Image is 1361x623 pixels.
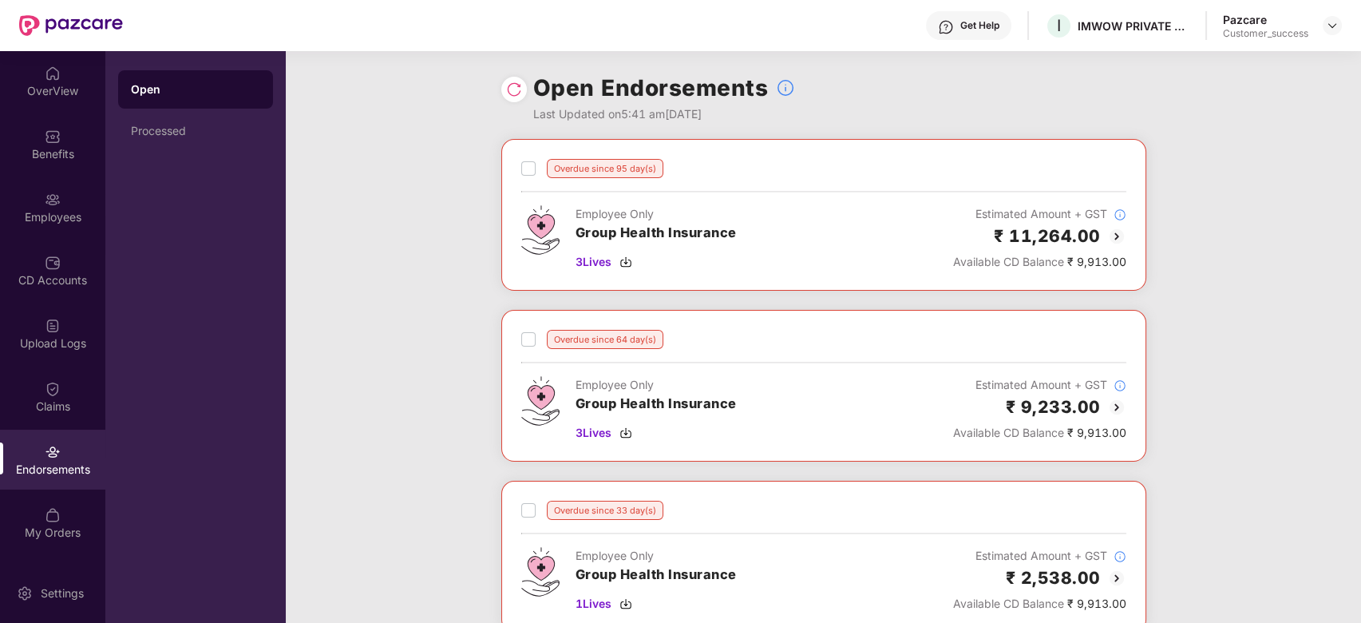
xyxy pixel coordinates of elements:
[1006,565,1101,591] h2: ₹ 2,538.00
[576,424,611,442] span: 3 Lives
[36,585,89,601] div: Settings
[619,597,632,610] img: svg+xml;base64,PHN2ZyBpZD0iRG93bmxvYWQtMzJ4MzIiIHhtbG5zPSJodHRwOi8vd3d3LnczLm9yZy8yMDAwL3N2ZyIgd2...
[1223,27,1308,40] div: Customer_success
[576,376,737,394] div: Employee Only
[619,427,632,439] img: svg+xml;base64,PHN2ZyBpZD0iRG93bmxvYWQtMzJ4MzIiIHhtbG5zPSJodHRwOi8vd3d3LnczLm9yZy8yMDAwL3N2ZyIgd2...
[994,223,1101,249] h2: ₹ 11,264.00
[521,205,560,255] img: svg+xml;base64,PHN2ZyB4bWxucz0iaHR0cDovL3d3dy53My5vcmcvMjAwMC9zdmciIHdpZHRoPSI0Ny43MTQiIGhlaWdodD...
[619,256,632,268] img: svg+xml;base64,PHN2ZyBpZD0iRG93bmxvYWQtMzJ4MzIiIHhtbG5zPSJodHRwOi8vd3d3LnczLm9yZy8yMDAwL3N2ZyIgd2...
[953,376,1126,394] div: Estimated Amount + GST
[533,105,796,123] div: Last Updated on 5:41 am[DATE]
[953,426,1064,439] span: Available CD Balance
[547,159,663,178] div: Overdue since 95 day(s)
[960,19,999,32] div: Get Help
[1107,569,1126,588] img: svg+xml;base64,PHN2ZyBpZD0iQmFjay0yMHgyMCIgeG1sbnM9Imh0dHA6Ly93d3cudzMub3JnLzIwMDAvc3ZnIiB3aWR0aD...
[1114,379,1126,392] img: svg+xml;base64,PHN2ZyBpZD0iSW5mb18tXzMyeDMyIiBkYXRhLW5hbWU9IkluZm8gLSAzMngzMiIgeG1sbnM9Imh0dHA6Ly...
[576,205,737,223] div: Employee Only
[521,547,560,597] img: svg+xml;base64,PHN2ZyB4bWxucz0iaHR0cDovL3d3dy53My5vcmcvMjAwMC9zdmciIHdpZHRoPSI0Ny43MTQiIGhlaWdodD...
[576,595,611,613] span: 1 Lives
[131,125,260,137] div: Processed
[45,255,61,271] img: svg+xml;base64,PHN2ZyBpZD0iQ0RfQWNjb3VudHMiIGRhdGEtbmFtZT0iQ0QgQWNjb3VudHMiIHhtbG5zPSJodHRwOi8vd3...
[45,381,61,397] img: svg+xml;base64,PHN2ZyBpZD0iQ2xhaW0iIHhtbG5zPSJodHRwOi8vd3d3LnczLm9yZy8yMDAwL3N2ZyIgd2lkdGg9IjIwIi...
[1114,208,1126,221] img: svg+xml;base64,PHN2ZyBpZD0iSW5mb18tXzMyeDMyIiBkYXRhLW5hbWU9IkluZm8gLSAzMngzMiIgeG1sbnM9Imh0dHA6Ly...
[1114,550,1126,563] img: svg+xml;base64,PHN2ZyBpZD0iSW5mb18tXzMyeDMyIiBkYXRhLW5hbWU9IkluZm8gLSAzMngzMiIgeG1sbnM9Imh0dHA6Ly...
[576,565,737,585] h3: Group Health Insurance
[506,81,522,97] img: svg+xml;base64,PHN2ZyBpZD0iUmVsb2FkLTMyeDMyIiB4bWxucz0iaHR0cDovL3d3dy53My5vcmcvMjAwMC9zdmciIHdpZH...
[45,444,61,460] img: svg+xml;base64,PHN2ZyBpZD0iRW5kb3JzZW1lbnRzIiB4bWxucz0iaHR0cDovL3d3dy53My5vcmcvMjAwMC9zdmciIHdpZH...
[953,253,1126,271] div: ₹ 9,913.00
[1078,18,1189,34] div: IMWOW PRIVATE LIMITED
[1057,16,1061,35] span: I
[17,585,33,601] img: svg+xml;base64,PHN2ZyBpZD0iU2V0dGluZy0yMHgyMCIgeG1sbnM9Imh0dHA6Ly93d3cudzMub3JnLzIwMDAvc3ZnIiB3aW...
[533,70,769,105] h1: Open Endorsements
[576,547,737,565] div: Employee Only
[953,547,1126,565] div: Estimated Amount + GST
[19,15,123,36] img: New Pazcare Logo
[131,81,260,97] div: Open
[1326,19,1339,32] img: svg+xml;base64,PHN2ZyBpZD0iRHJvcGRvd24tMzJ4MzIiIHhtbG5zPSJodHRwOi8vd3d3LnczLm9yZy8yMDAwL3N2ZyIgd2...
[953,597,1064,610] span: Available CD Balance
[576,223,737,244] h3: Group Health Insurance
[938,19,954,35] img: svg+xml;base64,PHN2ZyBpZD0iSGVscC0zMngzMiIgeG1sbnM9Imh0dHA6Ly93d3cudzMub3JnLzIwMDAvc3ZnIiB3aWR0aD...
[953,205,1126,223] div: Estimated Amount + GST
[953,424,1126,442] div: ₹ 9,913.00
[1107,398,1126,417] img: svg+xml;base64,PHN2ZyBpZD0iQmFjay0yMHgyMCIgeG1sbnM9Imh0dHA6Ly93d3cudzMub3JnLzIwMDAvc3ZnIiB3aWR0aD...
[45,192,61,208] img: svg+xml;base64,PHN2ZyBpZD0iRW1wbG95ZWVzIiB4bWxucz0iaHR0cDovL3d3dy53My5vcmcvMjAwMC9zdmciIHdpZHRoPS...
[576,253,611,271] span: 3 Lives
[1223,12,1308,27] div: Pazcare
[45,129,61,145] img: svg+xml;base64,PHN2ZyBpZD0iQmVuZWZpdHMiIHhtbG5zPSJodHRwOi8vd3d3LnczLm9yZy8yMDAwL3N2ZyIgd2lkdGg9Ij...
[953,595,1126,613] div: ₹ 9,913.00
[576,394,737,415] h3: Group Health Insurance
[953,255,1064,268] span: Available CD Balance
[521,376,560,426] img: svg+xml;base64,PHN2ZyB4bWxucz0iaHR0cDovL3d3dy53My5vcmcvMjAwMC9zdmciIHdpZHRoPSI0Ny43MTQiIGhlaWdodD...
[547,501,663,520] div: Overdue since 33 day(s)
[45,65,61,81] img: svg+xml;base64,PHN2ZyBpZD0iSG9tZSIgeG1sbnM9Imh0dHA6Ly93d3cudzMub3JnLzIwMDAvc3ZnIiB3aWR0aD0iMjAiIG...
[1107,227,1126,246] img: svg+xml;base64,PHN2ZyBpZD0iQmFjay0yMHgyMCIgeG1sbnM9Imh0dHA6Ly93d3cudzMub3JnLzIwMDAvc3ZnIiB3aWR0aD...
[1006,394,1101,420] h2: ₹ 9,233.00
[45,507,61,523] img: svg+xml;base64,PHN2ZyBpZD0iTXlfT3JkZXJzIiBkYXRhLW5hbWU9Ik15IE9yZGVycyIgeG1sbnM9Imh0dHA6Ly93d3cudz...
[547,330,663,349] div: Overdue since 64 day(s)
[776,78,795,97] img: svg+xml;base64,PHN2ZyBpZD0iSW5mb18tXzMyeDMyIiBkYXRhLW5hbWU9IkluZm8gLSAzMngzMiIgeG1sbnM9Imh0dHA6Ly...
[45,318,61,334] img: svg+xml;base64,PHN2ZyBpZD0iVXBsb2FkX0xvZ3MiIGRhdGEtbmFtZT0iVXBsb2FkIExvZ3MiIHhtbG5zPSJodHRwOi8vd3...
